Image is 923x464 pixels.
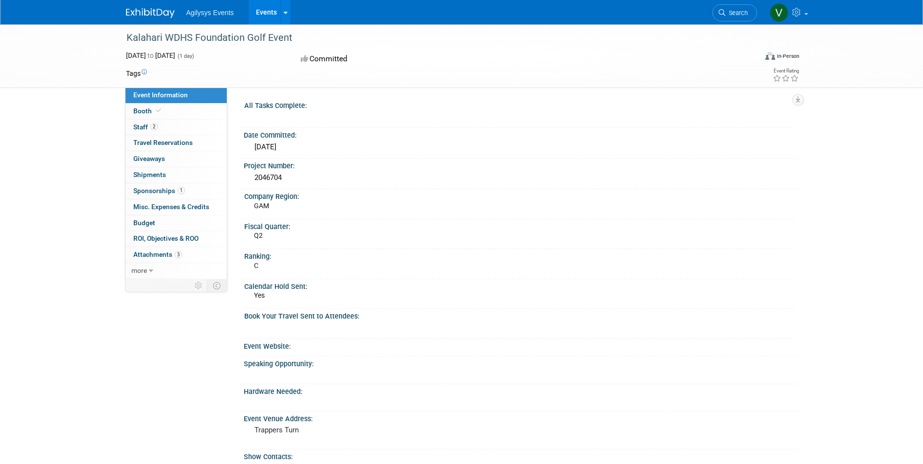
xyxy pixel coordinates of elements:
[244,219,793,232] div: Fiscal Quarter:
[777,53,799,60] div: In-Person
[133,91,188,99] span: Event Information
[244,357,797,369] div: Speaking Opportunity:
[126,231,227,247] a: ROI, Objectives & ROO
[156,108,161,113] i: Booth reservation complete
[765,52,775,60] img: Format-Inperson.png
[244,249,793,261] div: Ranking:
[126,104,227,119] a: Booth
[244,309,793,321] div: Book Your Travel Sent to Attendees:
[207,279,227,292] td: Toggle Event Tabs
[254,262,258,269] span: C
[244,411,797,424] div: Event Venue Address:
[126,247,227,263] a: Attachments3
[133,171,166,178] span: Shipments
[126,135,227,151] a: Travel Reservations
[150,123,158,130] span: 2
[126,263,227,279] a: more
[126,69,147,78] td: Tags
[251,140,790,155] div: [DATE]
[146,52,155,59] span: to
[133,107,163,115] span: Booth
[133,123,158,131] span: Staff
[126,199,227,215] a: Misc. Expenses & Credits
[725,9,748,17] span: Search
[773,69,799,73] div: Event Rating
[254,426,464,434] pre: Trappers Turn
[133,250,182,258] span: Attachments
[700,51,800,65] div: Event Format
[123,29,742,47] div: Kalahari WDHS Foundation Golf Event
[126,88,227,103] a: Event Information
[298,51,513,68] div: Committed
[126,183,227,199] a: Sponsorships1
[251,170,790,185] div: 2046704
[126,151,227,167] a: Giveaways
[244,339,797,351] div: Event Website:
[254,202,269,210] span: GAM
[178,187,185,194] span: 1
[186,9,234,17] span: Agilysys Events
[133,219,155,227] span: Budget
[254,291,265,299] span: Yes
[175,251,182,258] span: 3
[712,4,757,21] a: Search
[126,8,175,18] img: ExhibitDay
[131,267,147,274] span: more
[133,187,185,195] span: Sponsorships
[244,189,793,201] div: Company Region:
[133,234,199,242] span: ROI, Objectives & ROO
[133,203,209,211] span: Misc. Expenses & Credits
[190,279,207,292] td: Personalize Event Tab Strip
[177,53,194,59] span: (1 day)
[254,232,263,239] span: Q2
[770,3,788,22] img: Victoria Telesco
[133,155,165,162] span: Giveaways
[244,159,797,171] div: Project Number:
[244,279,793,291] div: Calendar Hold Sent:
[244,449,797,462] div: Show Contacts:
[133,139,193,146] span: Travel Reservations
[126,167,227,183] a: Shipments
[126,52,175,59] span: [DATE] [DATE]
[244,98,793,110] div: All Tasks Complete:
[126,215,227,231] a: Budget
[244,384,797,396] div: Hardware Needed:
[244,128,797,140] div: Date Committed:
[126,120,227,135] a: Staff2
